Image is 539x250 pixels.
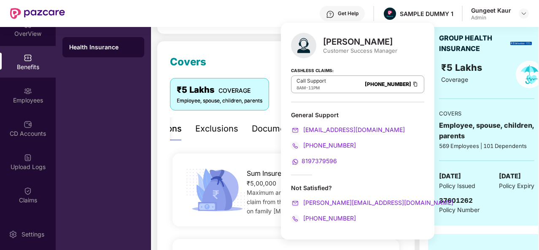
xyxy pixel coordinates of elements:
div: 569 Employees | 101 Dependents [439,142,534,150]
span: Policy Issued [439,181,475,191]
a: [PERSON_NAME][EMAIL_ADDRESS][DOMAIN_NAME] [291,199,453,206]
div: Employee, spouse, children, parents [439,120,534,141]
span: Covers [170,56,206,68]
div: Documents [252,122,298,135]
span: 8197379596 [302,157,337,164]
img: Pazcare_Alternative_logo-01-01.png [384,8,396,20]
span: ₹5 Lakhs [441,62,485,73]
span: 37601262 [439,196,473,204]
div: Not Satisfied? [291,184,424,192]
div: General Support [291,111,424,119]
div: Gungeet Kaur [471,6,511,14]
img: svg+xml;base64,PHN2ZyBpZD0iQmVuZWZpdHMiIHhtbG5zPSJodHRwOi8vd3d3LnczLm9yZy8yMDAwL3N2ZyIgd2lkdGg9Ij... [24,54,32,62]
span: 8AM [296,85,306,90]
div: [PERSON_NAME] [323,37,397,47]
img: svg+xml;base64,PHN2ZyBpZD0iRW1wbG95ZWVzIiB4bWxucz0iaHR0cDovL3d3dy53My5vcmcvMjAwMC9zdmciIHdpZHRoPS... [24,87,32,95]
div: Customer Success Manager [323,47,397,54]
div: ₹5 Lakhs [177,83,262,97]
div: Admin [471,14,511,21]
div: Settings [19,230,47,239]
span: [PHONE_NUMBER] [302,142,356,149]
a: [PHONE_NUMBER] [291,142,356,149]
p: Call Support [296,78,326,84]
span: Maximum amount of money that an individual can claim from the insurance provider in a given year ... [247,189,384,215]
img: svg+xml;base64,PHN2ZyB4bWxucz0iaHR0cDovL3d3dy53My5vcmcvMjAwMC9zdmciIHdpZHRoPSIyMCIgaGVpZ2h0PSIyMC... [291,199,299,207]
img: svg+xml;base64,PHN2ZyB4bWxucz0iaHR0cDovL3d3dy53My5vcmcvMjAwMC9zdmciIHdpZHRoPSIyMCIgaGVpZ2h0PSIyMC... [291,126,299,134]
div: Employee, spouse, children, parents [177,97,262,105]
span: 11PM [308,85,320,90]
span: [PHONE_NUMBER] [302,215,356,222]
a: [PHONE_NUMBER] [365,81,411,87]
span: [EMAIL_ADDRESS][DOMAIN_NAME] [302,126,405,133]
div: SAMPLE DUMMY 1 [400,10,453,18]
span: Coverage [441,76,468,83]
div: ₹5,00,000 [247,179,389,188]
img: svg+xml;base64,PHN2ZyBpZD0iQ2xhaW0iIHhtbG5zPSJodHRwOi8vd3d3LnczLm9yZy8yMDAwL3N2ZyIgd2lkdGg9IjIwIi... [24,187,32,195]
img: Clipboard Icon [412,81,419,88]
div: GROUP HEALTH INSURANCE [439,33,507,54]
div: - [296,84,326,91]
div: General Support [291,111,424,166]
div: Exclusions [195,122,238,135]
img: svg+xml;base64,PHN2ZyBpZD0iQ0RfQWNjb3VudHMiIGRhdGEtbmFtZT0iQ0QgQWNjb3VudHMiIHhtbG5zPSJodHRwOi8vd3... [24,120,32,129]
span: Sum Insured [247,168,286,179]
img: svg+xml;base64,PHN2ZyB4bWxucz0iaHR0cDovL3d3dy53My5vcmcvMjAwMC9zdmciIHhtbG5zOnhsaW5rPSJodHRwOi8vd3... [291,33,316,58]
span: [PERSON_NAME][EMAIL_ADDRESS][DOMAIN_NAME] [302,199,453,206]
img: New Pazcare Logo [10,8,65,19]
div: Not Satisfied? [291,184,424,223]
img: icon [183,166,251,214]
a: [PHONE_NUMBER] [291,215,356,222]
img: insurerLogo [510,42,532,45]
img: svg+xml;base64,PHN2ZyBpZD0iU2V0dGluZy0yMHgyMCIgeG1sbnM9Imh0dHA6Ly93d3cudzMub3JnLzIwMDAvc3ZnIiB3aW... [9,230,17,239]
span: Policy Expiry [499,181,534,191]
span: [DATE] [439,171,461,181]
img: svg+xml;base64,PHN2ZyBpZD0iSGVscC0zMngzMiIgeG1sbnM9Imh0dHA6Ly93d3cudzMub3JnLzIwMDAvc3ZnIiB3aWR0aD... [326,10,334,19]
div: COVERS [439,109,534,118]
strong: Cashless Claims: [291,65,334,75]
div: Get Help [338,10,358,17]
img: svg+xml;base64,PHN2ZyBpZD0iRHJvcGRvd24tMzJ4MzIiIHhtbG5zPSJodHRwOi8vd3d3LnczLm9yZy8yMDAwL3N2ZyIgd2... [520,10,527,17]
img: svg+xml;base64,PHN2ZyB4bWxucz0iaHR0cDovL3d3dy53My5vcmcvMjAwMC9zdmciIHdpZHRoPSIyMCIgaGVpZ2h0PSIyMC... [291,142,299,150]
span: COVERAGE [218,87,251,94]
img: svg+xml;base64,PHN2ZyBpZD0iVXBsb2FkX0xvZ3MiIGRhdGEtbmFtZT0iVXBsb2FkIExvZ3MiIHhtbG5zPSJodHRwOi8vd3... [24,153,32,162]
img: svg+xml;base64,PHN2ZyB4bWxucz0iaHR0cDovL3d3dy53My5vcmcvMjAwMC9zdmciIHdpZHRoPSIyMCIgaGVpZ2h0PSIyMC... [291,158,299,166]
a: 8197379596 [291,157,337,164]
span: [DATE] [499,171,521,181]
img: svg+xml;base64,PHN2ZyB4bWxucz0iaHR0cDovL3d3dy53My5vcmcvMjAwMC9zdmciIHdpZHRoPSIyMCIgaGVpZ2h0PSIyMC... [291,215,299,223]
span: Policy Number [439,206,480,213]
div: Health Insurance [69,43,137,51]
a: [EMAIL_ADDRESS][DOMAIN_NAME] [291,126,405,133]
